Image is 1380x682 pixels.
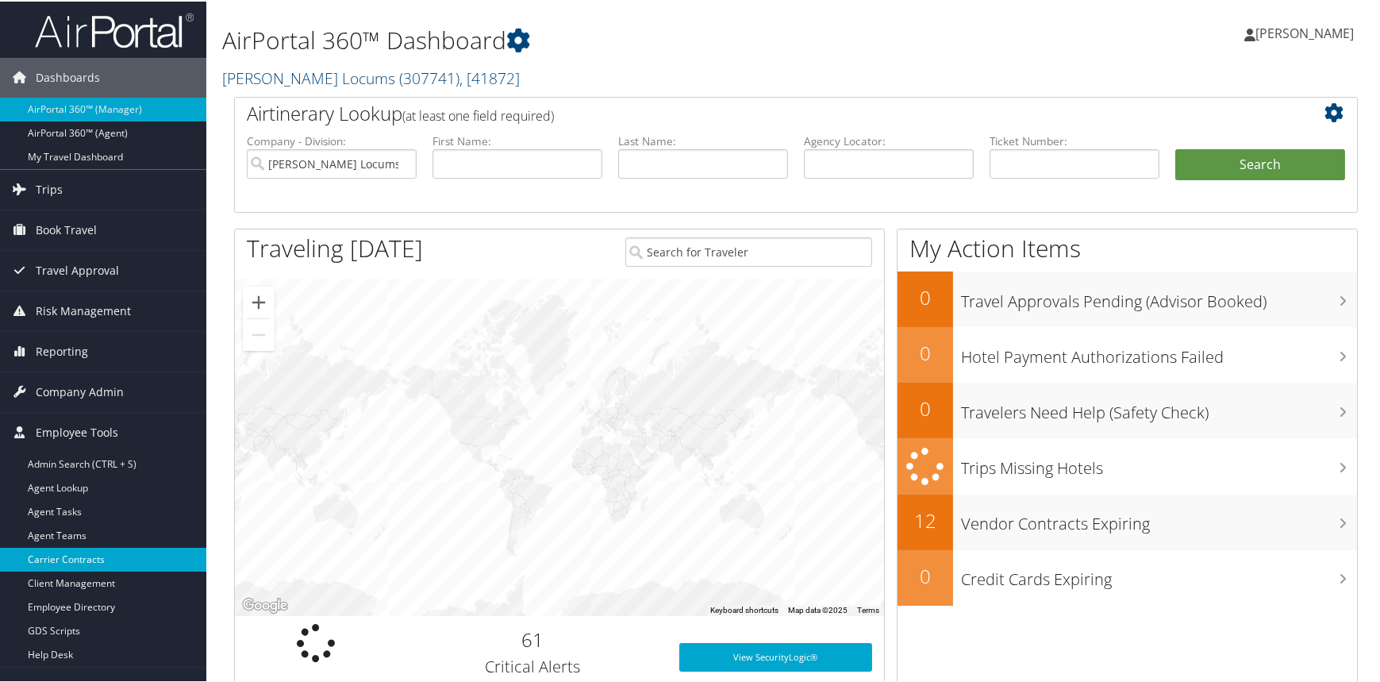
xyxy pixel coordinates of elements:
a: Terms (opens in new tab) [857,604,879,613]
h1: Traveling [DATE] [247,230,423,264]
a: [PERSON_NAME] Locums [222,66,520,87]
span: Employee Tools [36,411,118,451]
span: [PERSON_NAME] [1255,23,1354,40]
span: Book Travel [36,209,97,249]
h3: Travel Approvals Pending (Advisor Booked) [961,281,1357,311]
span: Travel Approval [36,249,119,289]
span: , [ 41872 ] [459,66,520,87]
a: 0Hotel Payment Authorizations Failed [898,326,1357,381]
button: Zoom out [243,318,275,349]
a: 0Travel Approvals Pending (Advisor Booked) [898,270,1357,326]
input: Search for Traveler [625,236,872,265]
img: Google [239,594,291,615]
button: Search [1175,148,1345,179]
h3: Hotel Payment Authorizations Failed [961,337,1357,367]
h1: My Action Items [898,230,1357,264]
a: View SecurityLogic® [679,642,872,670]
h2: 12 [898,506,953,533]
label: Agency Locator: [804,132,974,148]
label: Company - Division: [247,132,417,148]
button: Zoom in [243,285,275,317]
h2: Airtinerary Lookup [247,98,1251,125]
a: 0Credit Cards Expiring [898,549,1357,604]
span: Company Admin [36,371,124,410]
span: Trips [36,168,63,208]
a: 12Vendor Contracts Expiring [898,493,1357,549]
label: First Name: [432,132,602,148]
a: 0Travelers Need Help (Safety Check) [898,381,1357,437]
img: airportal-logo.png [35,10,194,48]
h2: 61 [409,625,655,652]
h3: Critical Alerts [409,654,655,676]
h3: Travelers Need Help (Safety Check) [961,392,1357,422]
span: Dashboards [36,56,100,96]
h2: 0 [898,394,953,421]
span: Reporting [36,330,88,370]
label: Last Name: [618,132,788,148]
span: Risk Management [36,290,131,329]
span: Map data ©2025 [788,604,848,613]
a: Open this area in Google Maps (opens a new window) [239,594,291,615]
h3: Credit Cards Expiring [961,559,1357,589]
a: [PERSON_NAME] [1244,8,1370,56]
h2: 0 [898,338,953,365]
a: Trips Missing Hotels [898,437,1357,493]
h2: 0 [898,561,953,588]
button: Keyboard shortcuts [710,603,778,615]
span: (at least one field required) [402,106,554,123]
h3: Trips Missing Hotels [961,448,1357,478]
h1: AirPortal 360™ Dashboard [222,22,987,56]
h3: Vendor Contracts Expiring [961,503,1357,534]
h2: 0 [898,283,953,310]
label: Ticket Number: [990,132,1159,148]
span: ( 307741 ) [399,66,459,87]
